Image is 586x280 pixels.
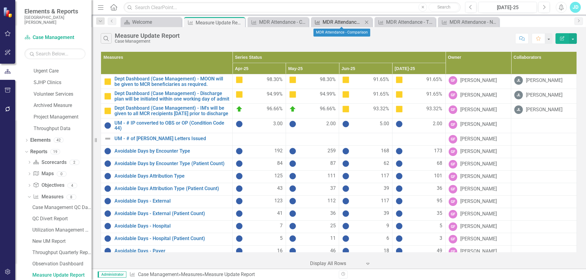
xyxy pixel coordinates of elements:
img: No Information [396,185,403,192]
span: 11 [330,235,336,242]
img: No Information [289,247,296,255]
span: 3 [440,235,442,242]
div: MDR Attendance - Case Management [259,18,307,26]
span: 117 [381,197,389,205]
span: 41 [277,210,283,217]
img: On Target [236,105,243,113]
div: JL [514,105,523,114]
img: No Information [236,147,243,155]
div: GF [449,91,457,99]
span: 49 [437,247,442,255]
a: Welcome [122,18,180,26]
img: No Information [104,235,111,242]
a: Project Management [34,114,92,121]
span: 192 [274,147,283,155]
img: Not Defined [104,135,111,142]
td: Double-Click to Edit [233,170,286,183]
img: No Information [236,120,243,128]
span: 39 [384,185,389,192]
img: No Information [396,160,403,167]
div: GF [449,197,457,206]
div: MDR Attendance - Comparison [313,29,370,37]
div: 2 [70,160,79,165]
td: Double-Click to Edit [446,195,511,208]
div: Case Management QC Dashboard [32,205,92,210]
a: Observation Dashboard [31,259,92,269]
img: Caution [236,76,243,83]
img: Caution [342,105,349,113]
a: Dept Dashboard (Case Management) - Discharge plan will be initiated within one working day of admit [114,91,229,101]
span: 6 [386,235,389,242]
img: No Information [289,222,296,230]
img: Caution [104,93,111,100]
a: Avoidable Days - Hospital [114,223,229,229]
img: No Information [236,247,243,255]
a: Case Management [24,34,85,41]
span: 173 [434,147,442,155]
span: Administrator [98,271,126,278]
div: GF [449,120,457,129]
img: Caution [396,76,403,83]
img: Caution [396,105,403,113]
td: Double-Click to Edit Right Click for Context Menu [101,183,233,195]
button: JD [570,2,581,13]
span: 91.65% [426,76,442,83]
a: MDR Attendance - Nursing [440,18,497,26]
div: [PERSON_NAME] [460,248,497,255]
img: No Information [342,222,349,230]
a: MDR Attendance - Therapy [376,18,434,26]
a: Dept Dashboard (Case Management) - MOON will be given to MCR beneficiaries as required. [114,76,229,87]
div: GF [449,160,457,168]
div: Measure Update Report [32,272,92,278]
span: 84 [277,160,283,167]
span: 5 [440,222,442,230]
span: 91.65% [373,76,389,83]
td: Double-Click to Edit Right Click for Context Menu [101,145,233,158]
div: Throughput Quarterly Report [32,250,92,255]
span: 9 [386,222,389,230]
td: Double-Click to Edit [446,145,511,158]
span: 62 [384,160,389,167]
span: 96.66% [267,105,283,113]
div: [PERSON_NAME] [526,77,562,84]
span: 93.32% [373,105,389,113]
div: 0 [57,171,67,176]
td: Double-Click to Edit [446,220,511,233]
span: 25 [330,222,336,230]
img: Caution [342,91,349,98]
img: No Information [289,160,296,167]
td: Double-Click to Edit [286,133,339,145]
td: Double-Click to Edit [511,133,577,145]
td: Double-Click to Edit [446,158,511,170]
a: QC Divert Report [31,214,92,224]
img: No Information [289,197,296,205]
img: No Information [342,185,349,192]
span: 36 [330,210,336,217]
img: No Information [342,172,349,180]
span: 117 [381,172,389,180]
img: No Information [236,197,243,205]
img: No Information [104,247,111,255]
input: Search ClearPoint... [124,2,461,13]
a: Urgent Care [34,68,92,75]
td: Double-Click to Edit [286,183,339,195]
div: Measure Update Report [115,32,180,39]
img: No Information [396,147,403,155]
span: 5 [280,235,283,242]
div: GF [449,76,457,85]
td: Double-Click to Edit Right Click for Context Menu [101,118,233,133]
span: 98.30% [267,76,283,83]
td: Double-Click to Edit [511,220,577,233]
a: Avoidable Days Attribution Type [114,173,229,179]
img: No Information [104,210,111,217]
img: No Information [104,122,111,129]
span: 46 [330,247,336,255]
a: Avoidable Days - External [114,198,229,204]
td: Double-Click to Edit [446,89,511,104]
img: No Information [104,172,111,180]
td: Double-Click to Edit [446,233,511,245]
div: 42 [54,138,63,143]
td: Double-Click to Edit [511,233,577,245]
td: Double-Click to Edit Right Click for Context Menu [101,208,233,220]
td: Double-Click to Edit Right Click for Context Menu [101,195,233,208]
